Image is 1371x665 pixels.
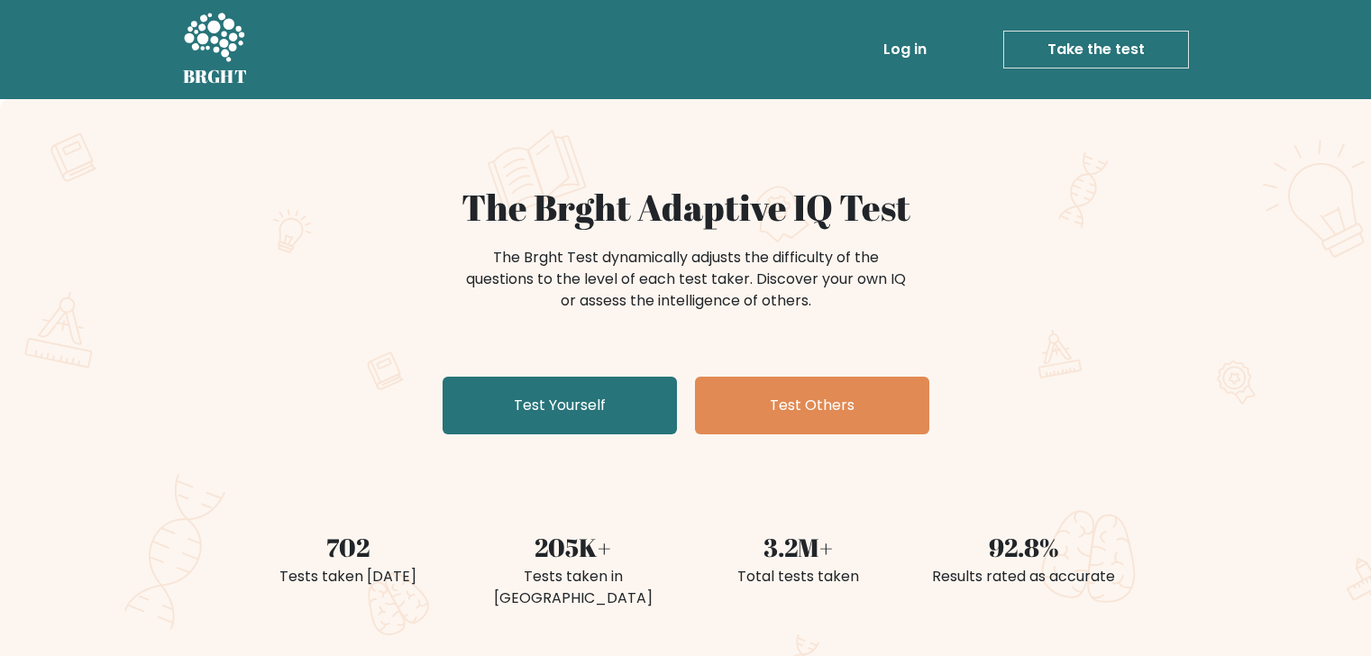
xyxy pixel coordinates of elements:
h1: The Brght Adaptive IQ Test [246,186,1126,229]
div: Tests taken [DATE] [246,566,450,588]
div: Tests taken in [GEOGRAPHIC_DATA] [471,566,675,609]
a: Test Yourself [443,377,677,434]
div: Total tests taken [697,566,900,588]
div: 3.2M+ [697,528,900,566]
div: 92.8% [922,528,1126,566]
a: BRGHT [183,7,248,92]
a: Test Others [695,377,929,434]
div: 205K+ [471,528,675,566]
div: Results rated as accurate [922,566,1126,588]
h5: BRGHT [183,66,248,87]
div: The Brght Test dynamically adjusts the difficulty of the questions to the level of each test take... [461,247,911,312]
div: 702 [246,528,450,566]
a: Take the test [1003,31,1189,68]
a: Log in [876,32,934,68]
